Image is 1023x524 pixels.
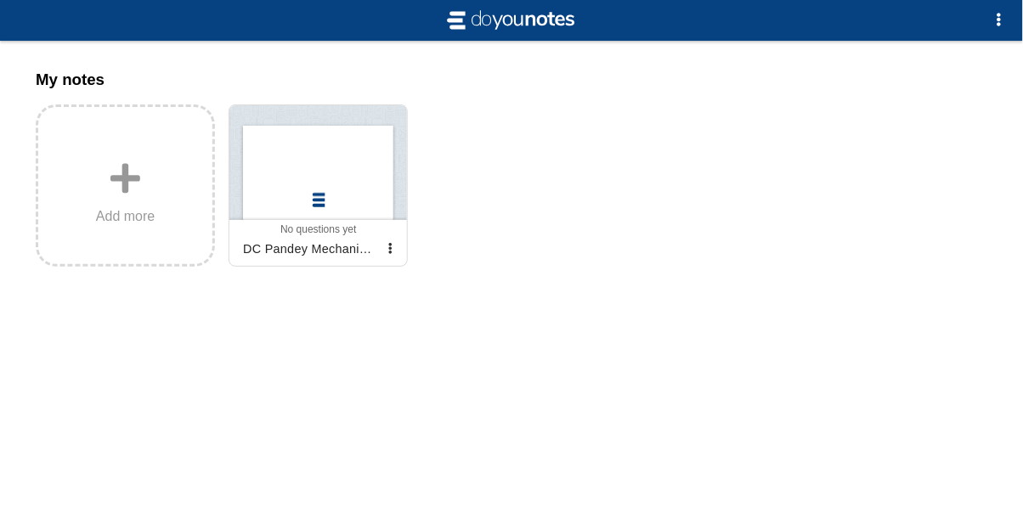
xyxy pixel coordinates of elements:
h3: My notes [36,70,987,89]
div: DC Pandey Mechanics Volume 1 ([PERSON_NAME][DOMAIN_NAME]) (1) [236,235,380,262]
span: No questions yet [280,223,356,235]
button: Options [982,3,1016,37]
img: svg+xml;base64,CiAgICAgIDxzdmcgdmlld0JveD0iLTIgLTIgMjAgNCIgeG1sbnM9Imh0dHA6Ly93d3cudzMub3JnLzIwMD... [444,7,579,34]
span: Add more [96,209,155,224]
a: No questions yetDC Pandey Mechanics Volume 1 ([PERSON_NAME][DOMAIN_NAME]) (1) [229,104,408,267]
